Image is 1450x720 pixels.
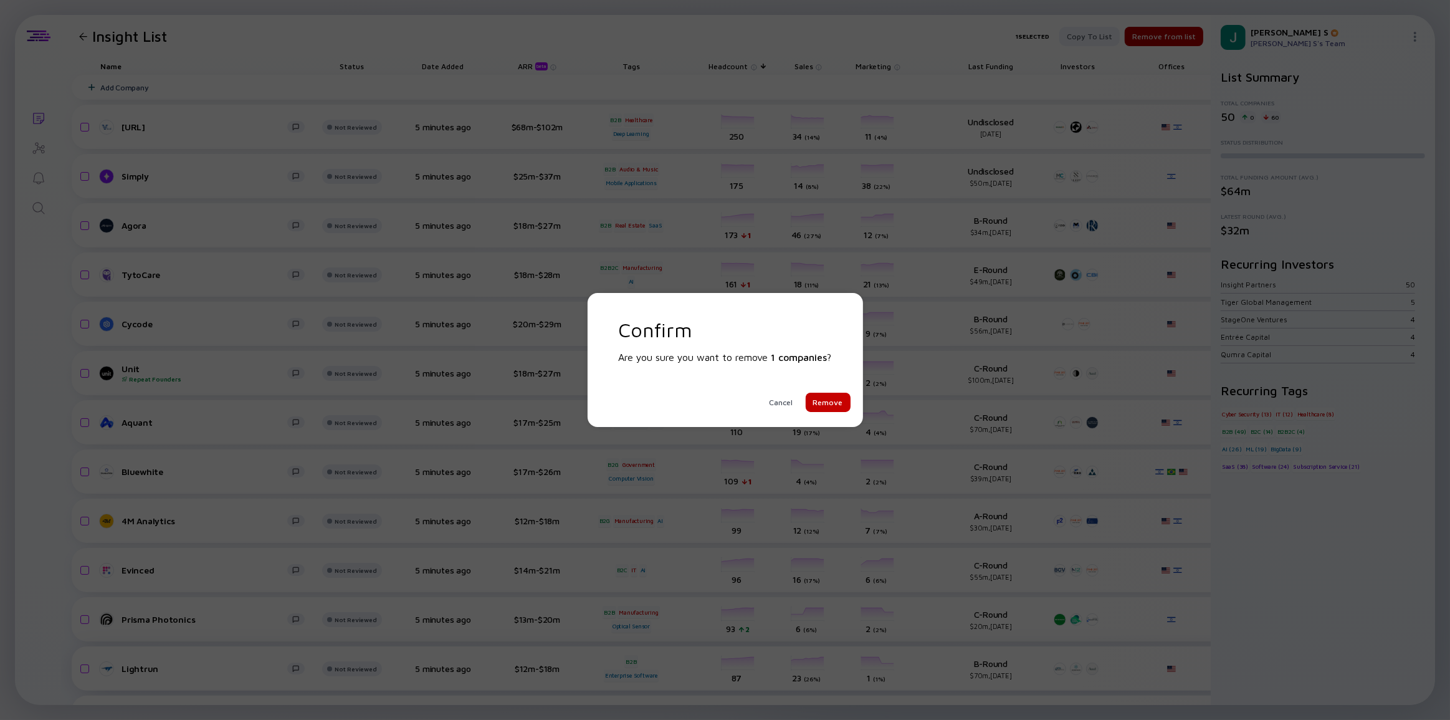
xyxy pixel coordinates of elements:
[619,318,832,342] h1: Confirm
[771,352,828,363] strong: 1 companies
[806,393,851,412] button: Remove
[762,393,801,412] button: Cancel
[619,352,832,363] div: Are you sure you want to remove ?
